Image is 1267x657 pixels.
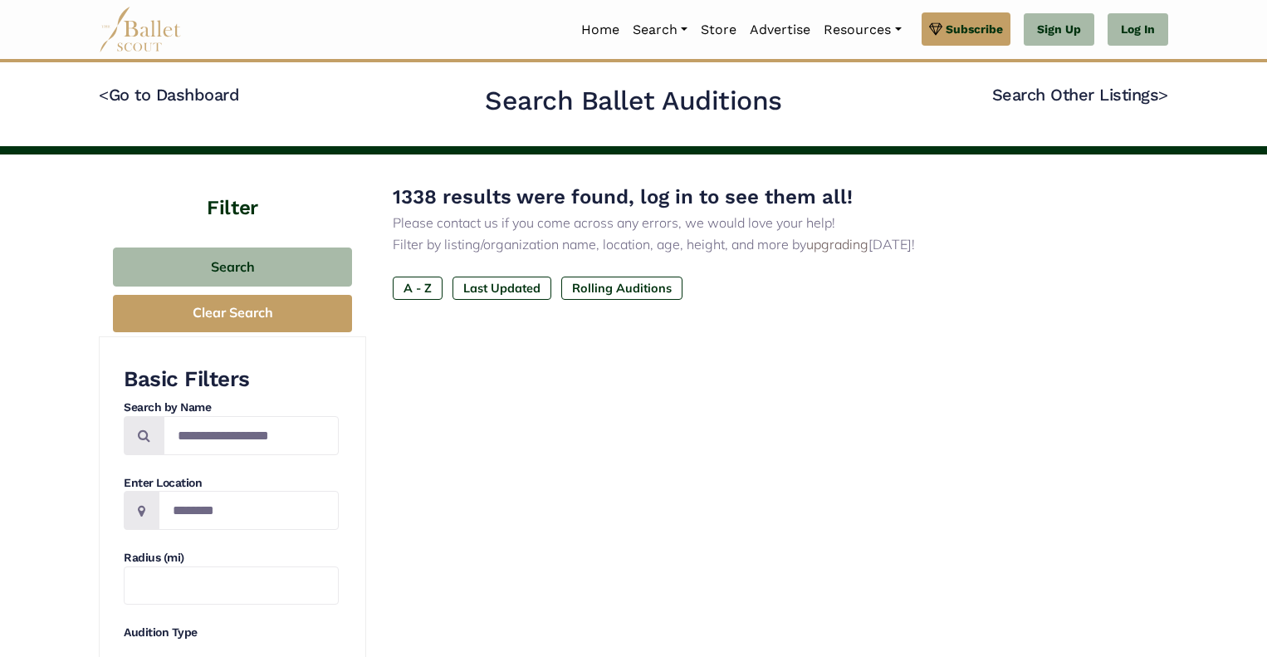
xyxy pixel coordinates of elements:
[1024,13,1094,47] a: Sign Up
[99,84,109,105] code: <
[124,550,339,566] h4: Radius (mi)
[393,277,443,300] label: A - Z
[1108,13,1168,47] a: Log In
[817,12,907,47] a: Resources
[575,12,626,47] a: Home
[806,236,868,253] a: upgrading
[1158,84,1168,105] code: >
[113,248,352,287] button: Search
[743,12,817,47] a: Advertise
[452,277,551,300] label: Last Updated
[124,475,339,492] h4: Enter Location
[626,12,694,47] a: Search
[113,295,352,332] button: Clear Search
[99,154,366,223] h4: Filter
[124,400,339,416] h4: Search by Name
[946,20,1003,38] span: Subscribe
[992,85,1168,105] a: Search Other Listings>
[393,213,1142,234] p: Please contact us if you come across any errors, we would love your help!
[159,491,339,530] input: Location
[99,85,239,105] a: <Go to Dashboard
[393,234,1142,256] p: Filter by listing/organization name, location, age, height, and more by [DATE]!
[393,185,853,208] span: 1338 results were found, log in to see them all!
[929,20,942,38] img: gem.svg
[694,12,743,47] a: Store
[922,12,1010,46] a: Subscribe
[164,416,339,455] input: Search by names...
[124,365,339,394] h3: Basic Filters
[124,625,339,641] h4: Audition Type
[561,277,682,300] label: Rolling Auditions
[485,84,782,119] h2: Search Ballet Auditions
